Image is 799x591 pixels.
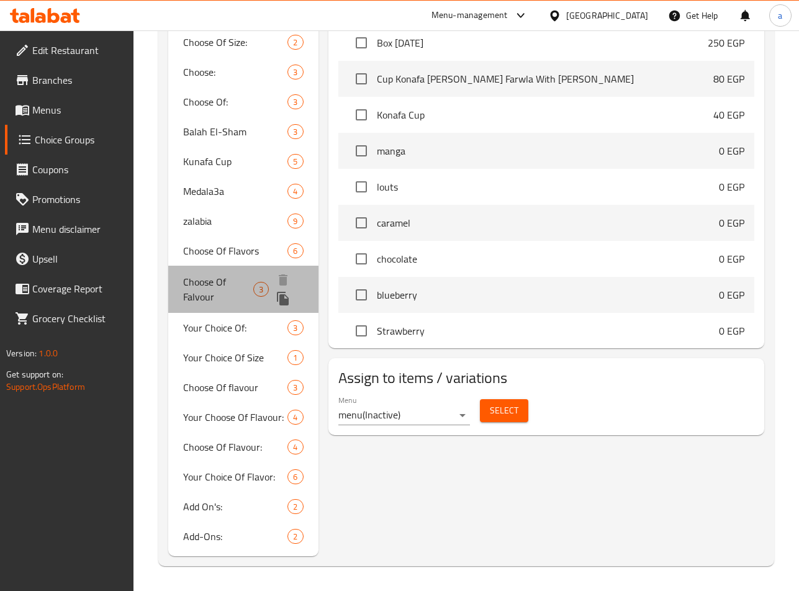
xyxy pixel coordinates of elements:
[32,281,124,296] span: Coverage Report
[490,403,518,418] span: Select
[480,399,528,422] button: Select
[183,243,288,258] span: Choose Of Flavors
[183,469,288,484] span: Your Choice Of Flavor:
[338,405,471,425] div: menu(Inactive)
[377,251,719,266] span: chocolate
[377,179,719,194] span: louts
[287,214,303,228] div: Choices
[288,501,302,513] span: 2
[168,27,318,57] div: Choose Of Size:2
[288,186,302,197] span: 4
[377,215,719,230] span: caramel
[6,345,37,361] span: Version:
[5,214,133,244] a: Menu disclaimer
[338,397,356,404] label: Menu
[348,30,374,56] span: Select choice
[183,214,288,228] span: zalabia
[288,352,302,364] span: 1
[274,271,292,289] button: delete
[168,206,318,236] div: zalabia9
[288,531,302,543] span: 2
[5,155,133,184] a: Coupons
[719,215,744,230] p: 0 EGP
[719,287,744,302] p: 0 EGP
[348,138,374,164] span: Select choice
[168,176,318,206] div: Medala3a4
[183,350,288,365] span: Your Choice Of Size
[287,184,303,199] div: Choices
[168,313,318,343] div: Your Choice Of:3
[288,412,302,423] span: 4
[253,282,269,297] div: Choices
[6,366,63,382] span: Get support on:
[287,469,303,484] div: Choices
[431,8,508,23] div: Menu-management
[168,236,318,266] div: Choose Of Flavors6
[5,125,133,155] a: Choice Groups
[713,71,744,86] p: 80 EGP
[168,266,318,313] div: Choose Of Falvour3deleteduplicate
[183,154,288,169] span: Kunafa Cup
[183,274,254,304] span: Choose Of Falvour
[35,132,124,147] span: Choice Groups
[168,87,318,117] div: Choose Of:3
[32,73,124,88] span: Branches
[32,162,124,177] span: Coupons
[254,284,268,295] span: 3
[348,282,374,308] span: Select choice
[287,65,303,79] div: Choices
[348,66,374,92] span: Select choice
[287,94,303,109] div: Choices
[32,251,124,266] span: Upsell
[287,410,303,425] div: Choices
[183,410,288,425] span: Your Choose Of Flavour:
[713,107,744,122] p: 40 EGP
[287,499,303,514] div: Choices
[288,96,302,108] span: 3
[377,107,713,122] span: Konafa Cup
[348,210,374,236] span: Select choice
[183,320,288,335] span: Your Choice Of:
[32,311,124,326] span: Grocery Checklist
[168,147,318,176] div: Kunafa Cup5
[288,322,302,334] span: 3
[719,143,744,158] p: 0 EGP
[5,65,133,95] a: Branches
[348,318,374,344] span: Select choice
[5,274,133,304] a: Coverage Report
[708,35,744,50] p: 250 EGP
[183,184,288,199] span: Medala3a
[5,184,133,214] a: Promotions
[183,529,288,544] span: Add-Ons:
[377,323,719,338] span: Strawberry
[377,143,719,158] span: manga
[274,289,292,308] button: duplicate
[183,499,288,514] span: Add On's:
[288,382,302,394] span: 3
[719,323,744,338] p: 0 EGP
[377,71,713,86] span: Cup Konafa [PERSON_NAME] Farwla With [PERSON_NAME]
[288,471,302,483] span: 6
[168,402,318,432] div: Your Choose Of Flavour:4
[32,102,124,117] span: Menus
[32,43,124,58] span: Edit Restaurant
[168,492,318,521] div: Add On's:2
[288,156,302,168] span: 5
[183,35,288,50] span: Choose Of Size:
[5,244,133,274] a: Upsell
[168,117,318,147] div: Balah El-Sham3
[183,65,288,79] span: Choose:
[38,345,58,361] span: 1.0.0
[287,124,303,139] div: Choices
[287,243,303,258] div: Choices
[287,35,303,50] div: Choices
[288,37,302,48] span: 2
[168,462,318,492] div: Your Choice Of Flavor:6
[168,57,318,87] div: Choose:3
[338,368,754,388] h2: Assign to items / variations
[183,94,288,109] span: Choose Of:
[288,215,302,227] span: 9
[288,66,302,78] span: 3
[778,9,782,22] span: a
[566,9,648,22] div: [GEOGRAPHIC_DATA]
